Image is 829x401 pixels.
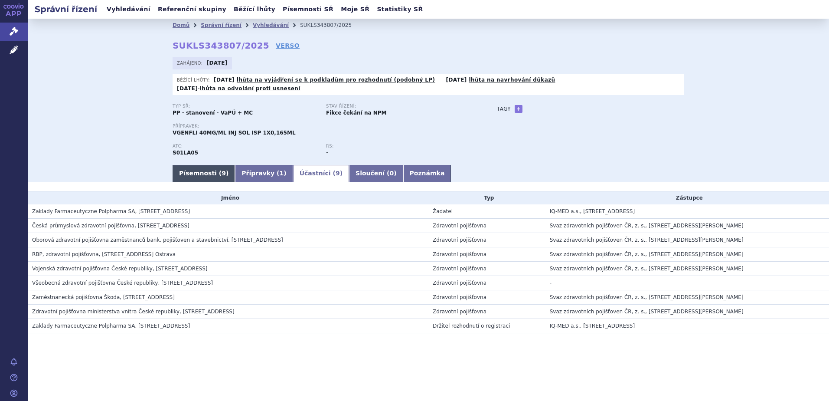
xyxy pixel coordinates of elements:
[446,76,555,83] p: -
[433,294,486,300] span: Zdravotní pojišťovna
[173,124,480,129] p: Přípravek:
[326,104,471,109] p: Stav řízení:
[515,105,522,113] a: +
[389,170,394,177] span: 0
[550,294,744,300] span: Svaz zdravotních pojišťoven ČR, z. s., [STREET_ADDRESS][PERSON_NAME]
[550,266,744,272] span: Svaz zdravotních pojišťoven ČR, z. s., [STREET_ADDRESS][PERSON_NAME]
[550,208,635,214] span: IQ-MED a.s., [STREET_ADDRESS]
[433,309,486,315] span: Zdravotní pojišťovna
[550,309,744,315] span: Svaz zdravotních pojišťoven ČR, z. s., [STREET_ADDRESS][PERSON_NAME]
[338,3,372,15] a: Moje SŘ
[222,170,226,177] span: 9
[32,251,176,257] span: RBP, zdravotní pojišťovna, Michálkovická 967/108, Slezská Ostrava
[173,40,269,51] strong: SUKLS343807/2025
[326,110,386,116] strong: Fikce čekání na NPM
[235,165,293,182] a: Přípravky (1)
[214,76,435,83] p: -
[428,191,545,204] th: Typ
[155,3,229,15] a: Referenční skupiny
[293,165,349,182] a: Účastníci (9)
[446,77,467,83] strong: [DATE]
[173,104,317,109] p: Typ SŘ:
[32,223,189,229] span: Česká průmyslová zdravotní pojišťovna, Jeremenkova 161/11, Ostrava - Vítkovice
[207,60,228,66] strong: [DATE]
[214,77,235,83] strong: [DATE]
[32,294,175,300] span: Zaměstnanecká pojišťovna Škoda, Husova 302, Mladá Boleslav
[173,144,317,149] p: ATC:
[173,150,198,156] strong: AFLIBERCEPT
[280,3,336,15] a: Písemnosti SŘ
[550,223,744,229] span: Svaz zdravotních pojišťoven ČR, z. s., [STREET_ADDRESS][PERSON_NAME]
[433,251,486,257] span: Zdravotní pojišťovna
[550,251,744,257] span: Svaz zdravotních pojišťoven ČR, z. s., [STREET_ADDRESS][PERSON_NAME]
[32,266,208,272] span: Vojenská zdravotní pojišťovna České republiky, Drahobejlova 1404/4, Praha 9
[231,3,278,15] a: Běžící lhůty
[173,110,253,116] strong: PP - stanovení - VaPÚ + MC
[433,266,486,272] span: Zdravotní pojišťovna
[433,237,486,243] span: Zdravotní pojišťovna
[177,76,212,83] span: Běžící lhůty:
[32,323,190,329] span: Zaklady Farmaceutyczne Polpharma SA, ul. Pelplińska 19, Starogard Gdański, PL
[550,237,744,243] span: Svaz zdravotních pojišťoven ČR, z. s., [STREET_ADDRESS][PERSON_NAME]
[237,77,435,83] a: lhůta na vyjádření se k podkladům pro rozhodnutí (podobný LP)
[276,41,300,50] a: VERSO
[173,130,296,136] span: VGENFLI 40MG/ML INJ SOL ISP 1X0,165ML
[433,223,486,229] span: Zdravotní pojišťovna
[177,59,204,66] span: Zahájeno:
[32,208,190,214] span: Zaklady Farmaceutyczne Polpharma SA, ul. Pelplińska 19, Starogard Gdański, PL
[300,19,363,32] li: SUKLS343807/2025
[326,144,471,149] p: RS:
[201,22,242,28] a: Správní řízení
[497,104,511,114] h3: Tagy
[177,85,300,92] p: -
[336,170,340,177] span: 9
[32,309,235,315] span: Zdravotní pojišťovna ministerstva vnitra České republiky, Vinohradská 2577/178, Praha 3 - Vinohra...
[349,165,403,182] a: Sloučení (0)
[374,3,425,15] a: Statistiky SŘ
[469,77,555,83] a: lhůta na navrhování důkazů
[32,237,283,243] span: Oborová zdravotní pojišťovna zaměstnanců bank, pojišťoven a stavebnictví, Roškotova 1225/1, Praha 4
[550,323,635,329] span: IQ-MED a.s., [STREET_ADDRESS]
[433,208,453,214] span: Žadatel
[403,165,451,182] a: Poznámka
[253,22,289,28] a: Vyhledávání
[326,150,328,156] strong: -
[177,85,198,92] strong: [DATE]
[28,191,428,204] th: Jméno
[280,170,284,177] span: 1
[545,191,829,204] th: Zástupce
[200,85,300,92] a: lhůta na odvolání proti usnesení
[32,280,213,286] span: Všeobecná zdravotní pojišťovna České republiky, Orlická 2020/4, Praha 3
[104,3,153,15] a: Vyhledávání
[28,3,104,15] h2: Správní řízení
[550,280,552,286] span: -
[433,280,486,286] span: Zdravotní pojišťovna
[173,165,235,182] a: Písemnosti (9)
[173,22,189,28] a: Domů
[433,323,510,329] span: Držitel rozhodnutí o registraci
